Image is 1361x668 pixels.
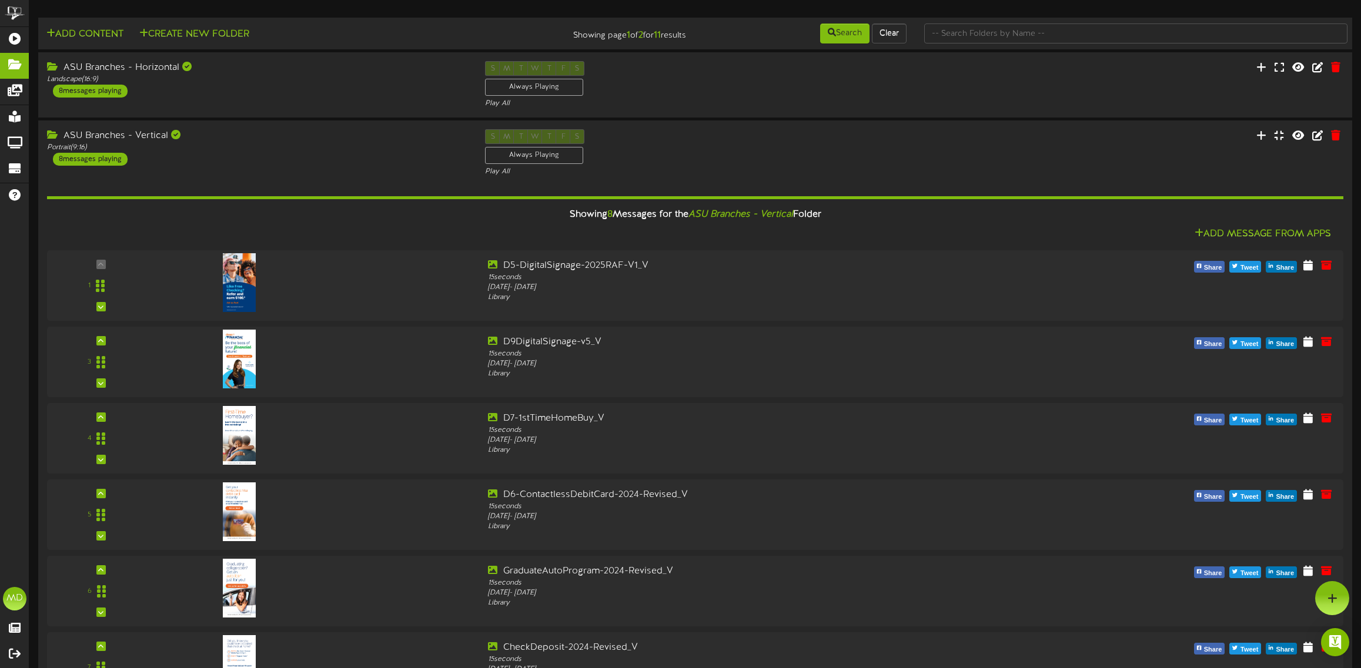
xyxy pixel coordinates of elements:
[223,330,256,388] img: b78a5506-7450-49c5-a5a9-9c61c07e23dd.jpg
[688,209,793,220] i: ASU Branches - Vertical
[1238,567,1260,580] span: Tweet
[1194,414,1225,425] button: Share
[1238,261,1260,274] span: Tweet
[488,435,1011,445] div: [DATE] - [DATE]
[88,586,92,596] div: 6
[488,512,1011,522] div: [DATE] - [DATE]
[1273,261,1296,274] span: Share
[1266,414,1297,425] button: Share
[488,369,1011,379] div: Library
[488,273,1011,283] div: 15 seconds
[1238,338,1260,351] span: Tweet
[1266,261,1297,273] button: Share
[488,578,1011,588] div: 15 seconds
[488,259,1011,273] div: D5-DigitalSignage-2025RAF-V1_V
[1202,414,1225,427] span: Share
[638,30,643,41] strong: 2
[607,209,613,220] span: 8
[627,30,630,41] strong: 1
[1238,491,1260,503] span: Tweet
[223,559,256,617] img: 70a7170d-01c1-4e3e-bb64-0ba0219302ef.jpg
[1194,490,1225,502] button: Share
[1273,643,1296,656] span: Share
[47,143,467,153] div: Portrait ( 9:16 )
[1321,628,1349,656] div: Open Intercom Messenger
[1229,414,1261,425] button: Tweet
[872,24,907,43] button: Clear
[1202,491,1225,503] span: Share
[488,641,1011,654] div: CheckDeposit-2024-Revised_V
[1202,567,1225,580] span: Share
[1229,337,1261,349] button: Tweet
[47,129,467,143] div: ASU Branches - Vertical
[1273,414,1296,427] span: Share
[1273,491,1296,503] span: Share
[1194,643,1225,654] button: Share
[1273,338,1296,351] span: Share
[488,412,1011,425] div: D7-1stTimeHomeBuy_V
[488,522,1011,532] div: Library
[485,99,905,109] div: Play All
[3,587,26,610] div: MD
[223,482,256,541] img: ed43753e-51d6-4fe7-a719-26e3690fdf86.jpg
[1266,566,1297,578] button: Share
[1202,261,1225,274] span: Share
[1229,490,1261,502] button: Tweet
[488,425,1011,435] div: 15 seconds
[1238,643,1260,656] span: Tweet
[488,359,1011,369] div: [DATE] - [DATE]
[1229,261,1261,273] button: Tweet
[223,406,256,465] img: 4f1532c1-33f9-43f3-a733-9f3e363a967b.jpg
[53,153,128,166] div: 8 messages playing
[1266,643,1297,654] button: Share
[1202,338,1225,351] span: Share
[1202,643,1225,656] span: Share
[1229,643,1261,654] button: Tweet
[488,335,1011,349] div: D9DigitalSignage-v5_V
[1273,567,1296,580] span: Share
[223,253,256,312] img: 2143a9ad-efeb-4f3a-be0d-0bd68197a80a.jpg
[53,85,128,98] div: 8 messages playing
[924,24,1347,43] input: -- Search Folders by Name --
[47,61,467,75] div: ASU Branches - Horizontal
[1191,227,1335,241] button: Add Message From Apps
[488,283,1011,293] div: [DATE] - [DATE]
[1266,337,1297,349] button: Share
[47,75,467,85] div: Landscape ( 16:9 )
[488,293,1011,303] div: Library
[1238,414,1260,427] span: Tweet
[38,202,1352,227] div: Showing Messages for the Folder
[1194,261,1225,273] button: Share
[1229,566,1261,578] button: Tweet
[1266,490,1297,502] button: Share
[136,27,253,42] button: Create New Folder
[485,147,583,164] div: Always Playing
[475,22,695,42] div: Showing page of for results
[43,27,127,42] button: Add Content
[488,349,1011,359] div: 15 seconds
[488,488,1011,502] div: D6-ContactlessDebitCard-2024-Revised_V
[488,588,1011,598] div: [DATE] - [DATE]
[485,79,583,96] div: Always Playing
[1194,566,1225,578] button: Share
[488,654,1011,664] div: 15 seconds
[1194,337,1225,349] button: Share
[488,445,1011,455] div: Library
[485,167,905,177] div: Play All
[488,565,1011,578] div: GraduateAutoProgram-2024-Revised_V
[820,24,870,43] button: Search
[488,598,1011,608] div: Library
[654,30,661,41] strong: 11
[488,502,1011,512] div: 15 seconds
